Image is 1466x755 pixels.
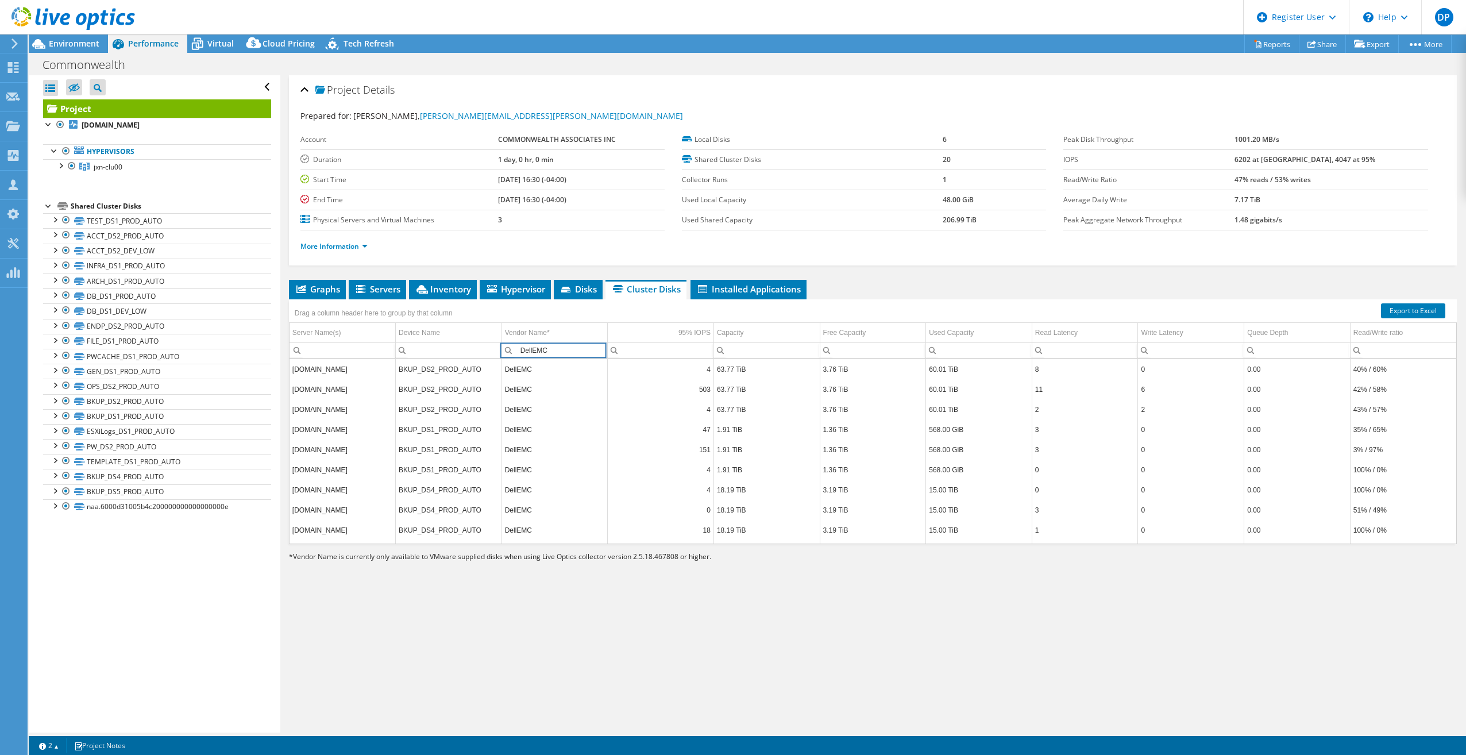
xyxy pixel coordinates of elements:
[353,110,683,121] span: [PERSON_NAME],
[1350,323,1456,343] td: Read/Write ratio Column
[1032,460,1138,480] td: Column Read Latency, Value 0
[926,500,1032,520] td: Column Used Capacity, Value 15.00 TiB
[926,480,1032,500] td: Column Used Capacity, Value 15.00 TiB
[94,162,122,172] span: jxn-clu00
[290,342,396,358] td: Column Server Name(s), Filter cell
[820,399,926,419] td: Column Free Capacity, Value 3.76 TiB
[608,419,714,440] td: Column 95% IOPS, Value 47
[300,154,498,165] label: Duration
[501,379,608,399] td: Column Vendor Name*, Value DellEMC
[943,175,947,184] b: 1
[505,326,550,340] div: Vendor Name*
[43,409,271,424] a: BKUP_DS1_PROD_AUTO
[1244,520,1351,540] td: Column Queue Depth, Value 0.00
[1244,342,1351,358] td: Column Queue Depth, Filter cell
[1032,379,1138,399] td: Column Read Latency, Value 11
[498,215,502,225] b: 3
[396,520,502,540] td: Column Device Name, Value BKUP_DS4_PROD_AUTO
[207,38,234,49] span: Virtual
[43,213,271,228] a: TEST_DS1_PROD_AUTO
[43,379,271,394] a: OPS_DS2_PROD_AUTO
[1032,399,1138,419] td: Column Read Latency, Value 2
[1138,440,1244,460] td: Column Write Latency, Value 0
[608,520,714,540] td: Column 95% IOPS, Value 18
[1234,195,1260,205] b: 7.17 TiB
[300,194,498,206] label: End Time
[43,259,271,274] a: INFRA_DS1_PROD_AUTO
[713,419,820,440] td: Column Capacity, Value 1.91 TiB
[943,215,977,225] b: 206.99 TiB
[415,283,471,295] span: Inventory
[498,155,554,164] b: 1 day, 0 hr, 0 min
[820,379,926,399] td: Column Free Capacity, Value 3.76 TiB
[300,110,352,121] label: Prepared for:
[713,342,820,358] td: Column Capacity, Filter cell
[128,38,179,49] span: Performance
[926,359,1032,379] td: Column Used Capacity, Value 60.01 TiB
[608,480,714,500] td: Column 95% IOPS, Value 4
[1141,326,1183,340] div: Write Latency
[713,323,820,343] td: Capacity Column
[344,38,394,49] span: Tech Refresh
[43,144,271,159] a: Hypervisors
[43,274,271,288] a: ARCH_DS1_PROD_AUTO
[43,349,271,364] a: PWCACHE_DS1_PROD_AUTO
[43,159,271,174] a: jxn-clu00
[1138,323,1244,343] td: Write Latency Column
[560,283,597,295] span: Disks
[290,323,396,343] td: Server Name(s) Column
[290,480,396,500] td: Column Server Name(s), Value jxn-esx00.cai-engr.com
[713,399,820,419] td: Column Capacity, Value 63.77 TiB
[1350,342,1456,358] td: Column Read/Write ratio, Filter cell
[290,460,396,480] td: Column Server Name(s), Value jxn-esx01.cai-engr.com
[396,379,502,399] td: Column Device Name, Value BKUP_DS2_PROD_AUTO
[1244,359,1351,379] td: Column Queue Depth, Value 0.00
[926,440,1032,460] td: Column Used Capacity, Value 568.00 GiB
[396,399,502,419] td: Column Device Name, Value BKUP_DS2_PROD_AUTO
[290,500,396,520] td: Column Server Name(s), Value jxn-esx02.cai-engr.com
[820,323,926,343] td: Free Capacity Column
[926,460,1032,480] td: Column Used Capacity, Value 568.00 GiB
[943,134,947,144] b: 6
[43,484,271,499] a: BKUP_DS5_PROD_AUTO
[485,283,545,295] span: Hypervisor
[43,303,271,318] a: DB_DS1_DEV_LOW
[420,110,683,121] a: [PERSON_NAME][EMAIL_ADDRESS][PERSON_NAME][DOMAIN_NAME]
[31,738,67,753] a: 2
[713,460,820,480] td: Column Capacity, Value 1.91 TiB
[608,323,714,343] td: 95% IOPS Column
[1350,379,1456,399] td: Column Read/Write ratio, Value 42% / 58%
[820,440,926,460] td: Column Free Capacity, Value 1.36 TiB
[1381,303,1445,318] a: Export to Excel
[43,334,271,349] a: FILE_DS1_PROD_AUTO
[1138,460,1244,480] td: Column Write Latency, Value 0
[926,399,1032,419] td: Column Used Capacity, Value 60.01 TiB
[1244,460,1351,480] td: Column Queue Depth, Value 0.00
[608,440,714,460] td: Column 95% IOPS, Value 151
[300,214,498,226] label: Physical Servers and Virtual Machines
[1244,35,1299,53] a: Reports
[498,134,616,144] b: COMMONWEALTH ASSOCIATES INC
[943,195,974,205] b: 48.00 GiB
[290,440,396,460] td: Column Server Name(s), Value jxn-esx02.cai-engr.com
[1350,480,1456,500] td: Column Read/Write ratio, Value 100% / 0%
[926,419,1032,440] td: Column Used Capacity, Value 568.00 GiB
[1350,460,1456,480] td: Column Read/Write ratio, Value 100% / 0%
[1035,326,1078,340] div: Read Latency
[354,283,400,295] span: Servers
[926,342,1032,358] td: Column Used Capacity, Filter cell
[43,288,271,303] a: DB_DS1_PROD_AUTO
[1032,419,1138,440] td: Column Read Latency, Value 3
[608,342,714,358] td: Column 95% IOPS, Filter cell
[1435,8,1453,26] span: DP
[43,244,271,259] a: ACCT_DS2_DEV_LOW
[66,738,133,753] a: Project Notes
[1063,154,1234,165] label: IOPS
[43,394,271,409] a: BKUP_DS2_PROD_AUTO
[1234,134,1279,144] b: 1001.20 MB/s
[1353,326,1403,340] div: Read/Write ratio
[713,480,820,500] td: Column Capacity, Value 18.19 TiB
[1032,520,1138,540] td: Column Read Latency, Value 1
[292,326,341,340] div: Server Name(s)
[43,228,271,243] a: ACCT_DS2_PROD_AUTO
